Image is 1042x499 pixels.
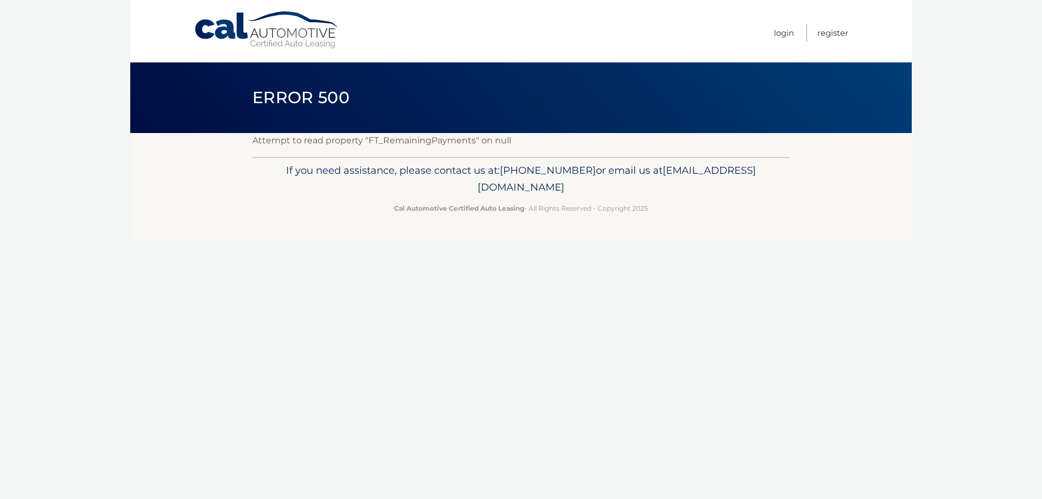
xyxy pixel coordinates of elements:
p: - All Rights Reserved - Copyright 2025 [259,203,783,214]
a: Register [817,24,848,42]
span: Error 500 [252,87,350,108]
a: Cal Automotive [194,11,340,49]
p: Attempt to read property "FT_RemainingPayments" on null [252,133,790,148]
a: Login [774,24,794,42]
p: If you need assistance, please contact us at: or email us at [259,162,783,197]
span: [PHONE_NUMBER] [500,164,596,176]
strong: Cal Automotive Certified Auto Leasing [394,204,524,212]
